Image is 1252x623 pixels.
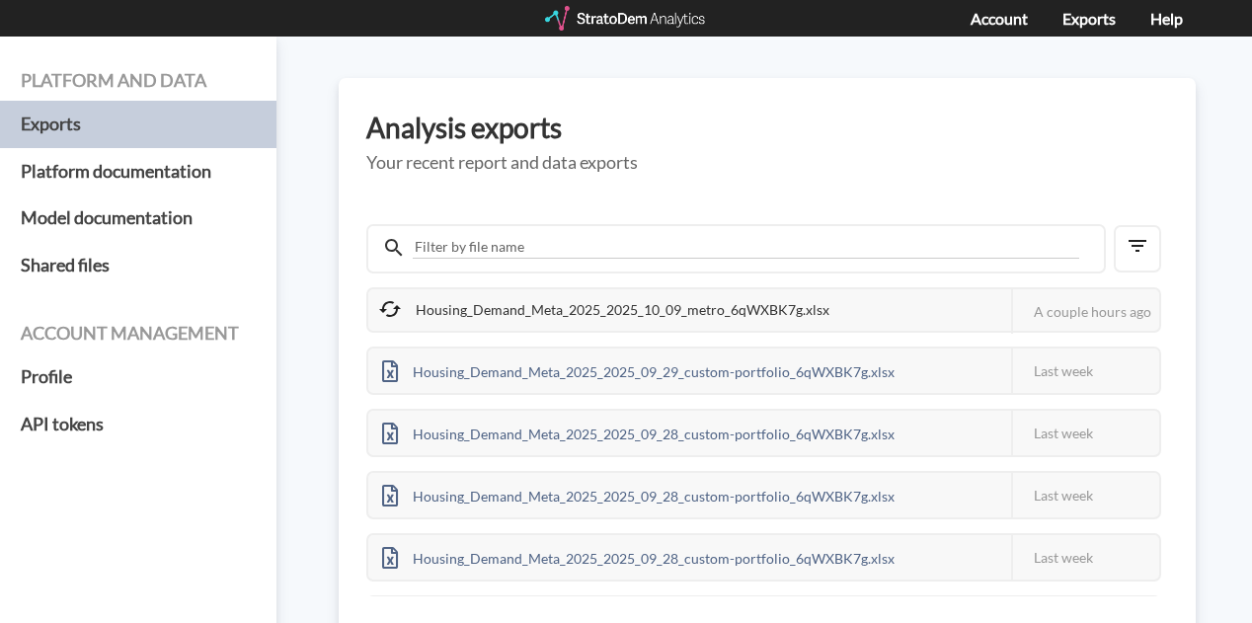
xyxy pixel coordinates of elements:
[368,360,908,377] a: Housing_Demand_Meta_2025_2025_09_29_custom-portfolio_6qWXBK7g.xlsx
[21,324,256,344] h4: Account management
[368,485,908,502] a: Housing_Demand_Meta_2025_2025_09_28_custom-portfolio_6qWXBK7g.xlsx
[413,236,1079,259] input: Filter by file name
[368,349,908,393] div: Housing_Demand_Meta_2025_2025_09_29_custom-portfolio_6qWXBK7g.xlsx
[368,473,908,517] div: Housing_Demand_Meta_2025_2025_09_28_custom-portfolio_6qWXBK7g.xlsx
[1062,9,1116,28] a: Exports
[1150,9,1183,28] a: Help
[21,71,256,91] h4: Platform and data
[21,353,256,401] a: Profile
[21,148,256,195] a: Platform documentation
[21,101,256,148] a: Exports
[1011,535,1159,580] div: Last week
[368,535,908,580] div: Housing_Demand_Meta_2025_2025_09_28_custom-portfolio_6qWXBK7g.xlsx
[366,153,1168,173] h5: Your recent report and data exports
[1011,411,1159,455] div: Last week
[21,242,256,289] a: Shared files
[1011,349,1159,393] div: Last week
[1011,289,1159,334] div: A couple hours ago
[1011,473,1159,517] div: Last week
[366,113,1168,143] h3: Analysis exports
[368,289,843,331] div: Housing_Demand_Meta_2025_2025_10_09_metro_6qWXBK7g.xlsx
[368,411,908,455] div: Housing_Demand_Meta_2025_2025_09_28_custom-portfolio_6qWXBK7g.xlsx
[368,547,908,564] a: Housing_Demand_Meta_2025_2025_09_28_custom-portfolio_6qWXBK7g.xlsx
[368,423,908,439] a: Housing_Demand_Meta_2025_2025_09_28_custom-portfolio_6qWXBK7g.xlsx
[21,401,256,448] a: API tokens
[971,9,1028,28] a: Account
[21,195,256,242] a: Model documentation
